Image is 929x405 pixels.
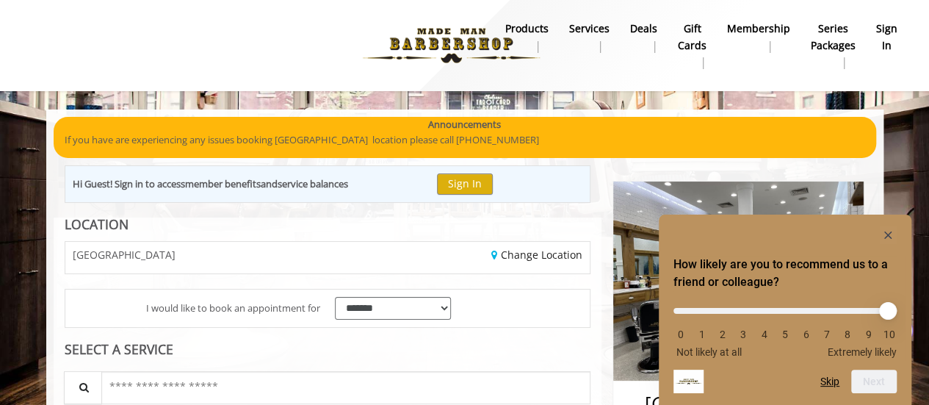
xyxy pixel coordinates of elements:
li: 4 [757,329,772,340]
h2: How likely are you to recommend us to a friend or colleague? Select an option from 0 to 10, with ... [673,256,897,291]
div: Hi Guest! Sign in to access and [73,176,348,192]
p: If you have are experiencing any issues booking [GEOGRAPHIC_DATA] location please call [PHONE_NUM... [65,132,865,148]
li: 7 [820,329,834,340]
div: How likely are you to recommend us to a friend or colleague? Select an option from 0 to 10, with ... [673,226,897,393]
button: Service Search [64,371,102,404]
button: Next question [851,370,897,393]
a: Change Location [491,248,582,262]
button: Skip [820,376,839,387]
b: sign in [876,21,897,54]
a: Series packagesSeries packages [800,18,866,73]
b: Services [569,21,610,37]
b: member benefits [185,177,261,190]
a: MembershipMembership [717,18,800,57]
b: Announcements [428,117,501,132]
li: 8 [840,329,855,340]
b: service balances [278,177,348,190]
a: ServicesServices [559,18,620,57]
li: 2 [715,329,730,340]
button: Sign In [437,173,493,195]
a: sign insign in [866,18,908,57]
li: 6 [798,329,813,340]
img: Made Man Barbershop logo [350,5,552,86]
a: Gift cardsgift cards [668,18,717,73]
b: products [505,21,549,37]
b: Membership [727,21,790,37]
span: Not likely at all [676,346,742,358]
li: 5 [778,329,792,340]
div: SELECT A SERVICE [65,343,591,356]
li: 0 [673,329,688,340]
li: 9 [861,329,876,340]
b: Series packages [811,21,856,54]
b: LOCATION [65,215,129,233]
b: gift cards [678,21,706,54]
b: Deals [630,21,657,37]
li: 3 [736,329,751,340]
a: Productsproducts [495,18,559,57]
div: How likely are you to recommend us to a friend or colleague? Select an option from 0 to 10, with ... [673,297,897,358]
li: 10 [882,329,897,340]
span: [GEOGRAPHIC_DATA] [73,249,176,260]
span: Extremely likely [828,346,897,358]
span: I would like to book an appointment for [146,301,320,316]
li: 1 [694,329,709,340]
a: DealsDeals [620,18,668,57]
button: Hide survey [879,226,897,244]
